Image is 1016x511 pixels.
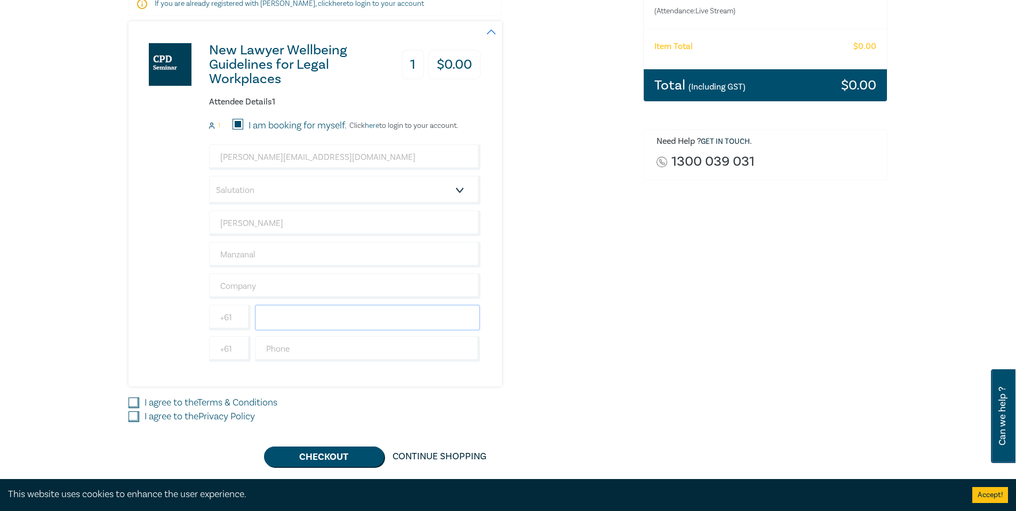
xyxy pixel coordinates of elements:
input: +61 [209,336,251,362]
p: Click to login to your account. [347,121,458,130]
label: I am booking for myself. [249,119,347,133]
h3: $ 0.00 [428,50,481,79]
h3: 1 [402,50,424,79]
a: Get in touch [701,137,750,147]
h3: $ 0.00 [841,78,876,92]
input: Mobile* [255,305,481,330]
a: Continue Shopping [384,447,495,467]
a: Terms & Conditions [197,396,277,409]
small: (Attendance: Live Stream ) [654,6,834,17]
button: Accept cookies [972,487,1008,503]
img: New Lawyer Wellbeing Guidelines for Legal Workplaces [149,43,191,86]
h3: New Lawyer Wellbeing Guidelines for Legal Workplaces [209,43,385,86]
input: +61 [209,305,251,330]
label: I agree to the [145,396,277,410]
input: Phone [255,336,481,362]
a: Privacy Policy [198,410,255,423]
a: 1300 039 031 [671,155,755,169]
input: Attendee Email* [209,144,481,170]
input: Company [209,273,481,299]
h3: Total [654,78,746,92]
label: I agree to the [145,410,255,424]
h6: Need Help ? . [657,136,879,147]
button: Checkout [264,447,384,467]
small: 1 [218,122,220,129]
input: First Name* [209,210,481,236]
h6: $ 0.00 [853,42,876,52]
small: (Including GST) [689,82,746,92]
span: Can we help ? [997,376,1007,457]
input: Last Name* [209,242,481,267]
h6: Attendee Details 1 [209,97,481,107]
a: here [365,121,379,131]
div: This website uses cookies to enhance the user experience. [8,488,956,501]
h6: Item Total [654,42,693,52]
